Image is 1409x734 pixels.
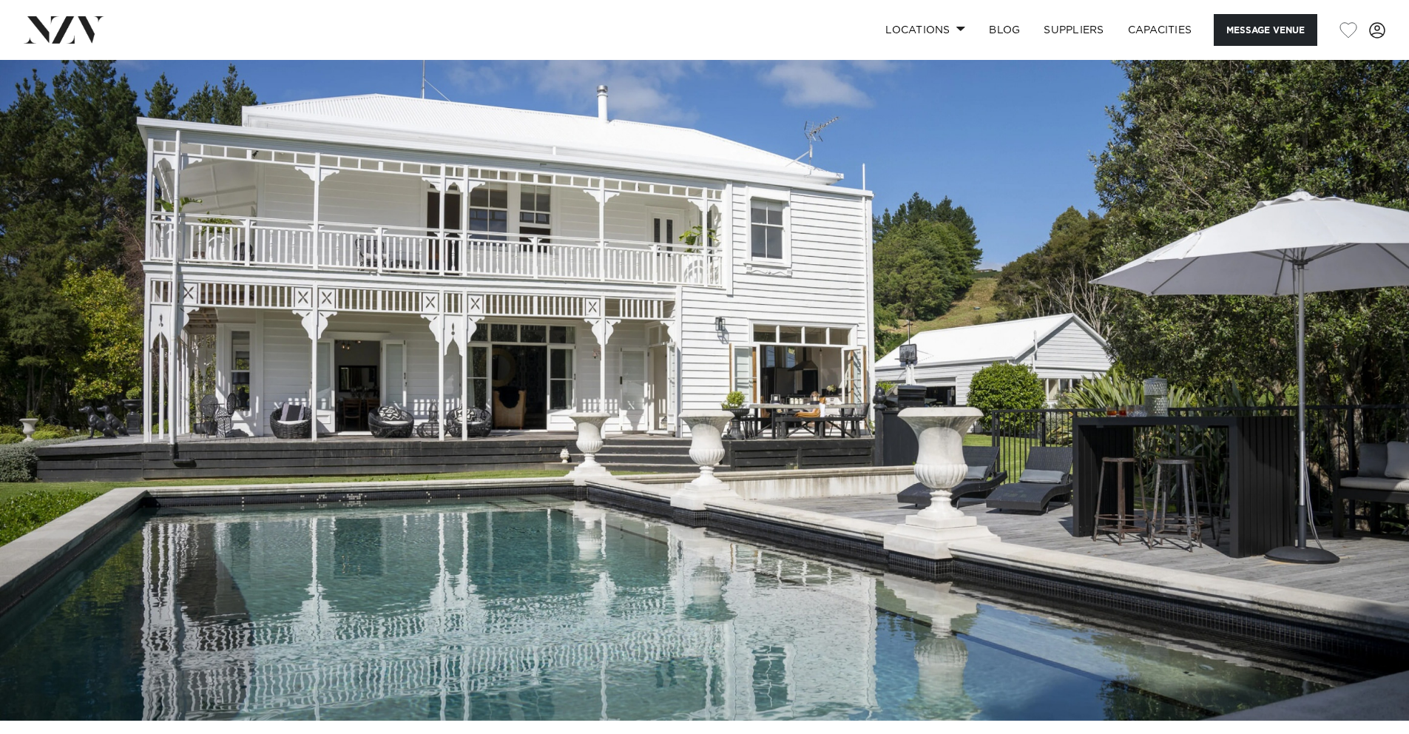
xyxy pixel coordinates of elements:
a: Capacities [1116,14,1204,46]
a: BLOG [977,14,1032,46]
img: nzv-logo.png [24,16,104,43]
a: SUPPLIERS [1032,14,1115,46]
a: Locations [874,14,977,46]
button: Message Venue [1214,14,1317,46]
